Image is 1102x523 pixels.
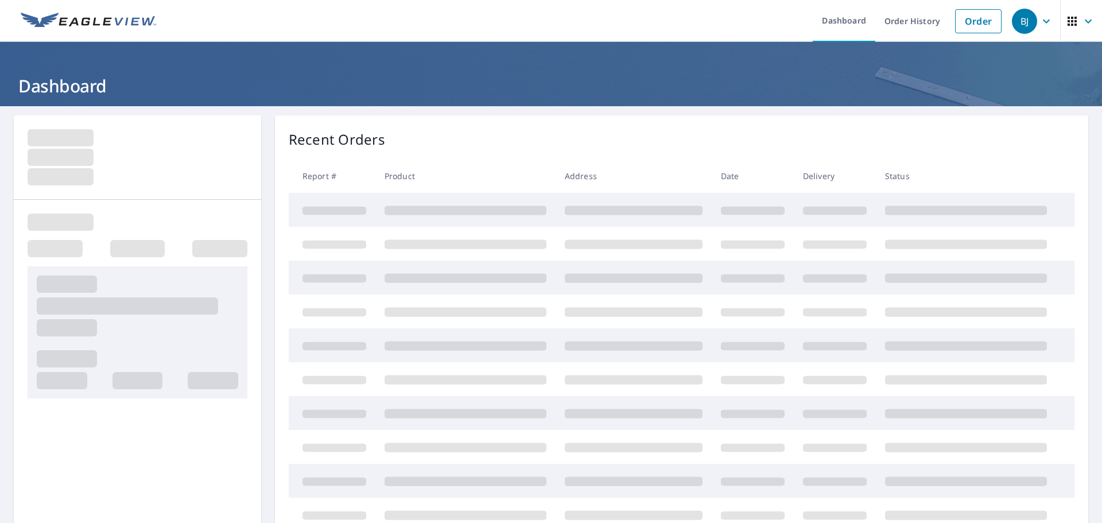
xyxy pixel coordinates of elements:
[794,159,876,193] th: Delivery
[14,74,1088,98] h1: Dashboard
[375,159,556,193] th: Product
[876,159,1056,193] th: Status
[1012,9,1037,34] div: BJ
[21,13,156,30] img: EV Logo
[289,159,375,193] th: Report #
[955,9,1002,33] a: Order
[289,129,385,150] p: Recent Orders
[556,159,712,193] th: Address
[712,159,794,193] th: Date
